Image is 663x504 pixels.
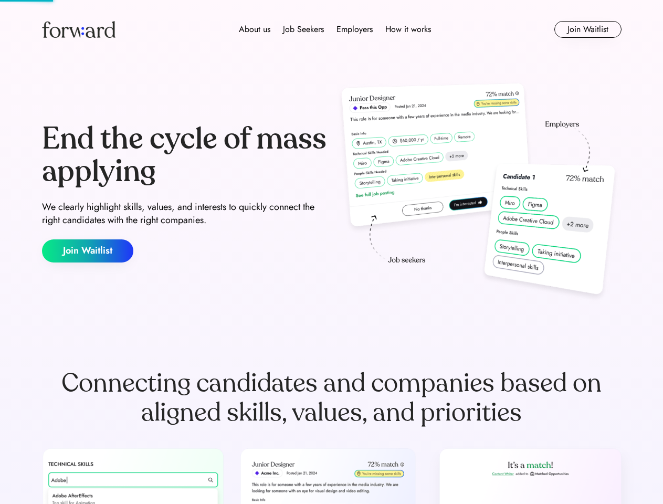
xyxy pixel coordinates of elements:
div: Job Seekers [283,23,324,36]
button: Join Waitlist [554,21,622,38]
img: hero-image.png [336,80,622,306]
div: We clearly highlight skills, values, and interests to quickly connect the right candidates with t... [42,201,328,227]
div: Employers [336,23,373,36]
div: Connecting candidates and companies based on aligned skills, values, and priorities [42,369,622,427]
img: Forward logo [42,21,115,38]
button: Join Waitlist [42,239,133,262]
div: About us [239,23,270,36]
div: How it works [385,23,431,36]
div: End the cycle of mass applying [42,123,328,187]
